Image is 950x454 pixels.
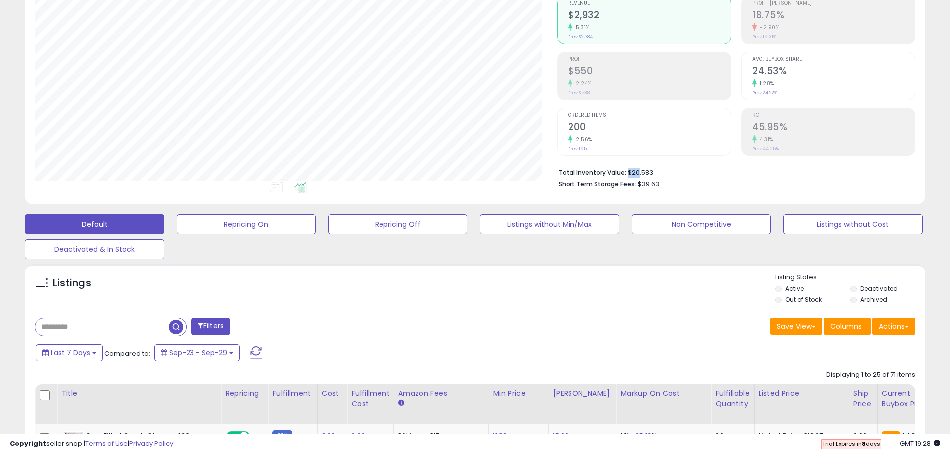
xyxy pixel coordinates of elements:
small: Prev: 195 [568,146,587,151]
small: Prev: 19.31% [752,34,776,40]
div: seller snap | | [10,439,173,449]
span: Revenue [568,1,731,6]
span: Compared to: [104,349,150,358]
small: Prev: 44.05% [752,146,779,151]
div: Fulfillment Cost [351,388,389,409]
span: Avg. Buybox Share [752,57,915,62]
label: Archived [860,295,887,303]
button: Filters [191,318,230,335]
span: $39.63 [638,179,659,189]
span: Profit [PERSON_NAME] [752,1,915,6]
small: Prev: 24.22% [752,90,777,96]
button: Sep-23 - Sep-29 [154,344,240,361]
label: Out of Stock [785,295,822,303]
h2: 200 [568,121,731,135]
b: 8 [862,440,866,448]
small: 2.24% [572,80,592,87]
p: Listing States: [775,273,925,282]
button: Save View [770,318,822,335]
button: Non Competitive [632,214,771,234]
div: Markup on Cost [620,388,707,399]
div: Title [61,388,217,399]
span: Columns [830,321,862,331]
div: [PERSON_NAME] [553,388,612,399]
b: Short Term Storage Fees: [559,180,636,188]
div: Listed Price [759,388,845,399]
small: Prev: $2,784 [568,34,593,40]
button: Deactivated & In Stock [25,239,164,259]
small: -2.90% [757,24,779,31]
label: Active [785,284,804,293]
small: 4.31% [757,136,773,143]
div: Current Buybox Price [882,388,933,409]
span: Profit [568,57,731,62]
a: Terms of Use [85,439,128,448]
div: Ship Price [853,388,873,409]
span: Ordered Items [568,113,731,118]
label: Deactivated [860,284,898,293]
span: Last 7 Days [51,348,90,358]
small: Prev: $538 [568,90,590,96]
li: $20,583 [559,166,908,178]
button: Default [25,214,164,234]
h2: 45.95% [752,121,915,135]
small: 5.31% [572,24,590,31]
h2: $550 [568,65,731,79]
button: Listings without Min/Max [480,214,619,234]
div: Displaying 1 to 25 of 71 items [826,370,915,380]
button: Listings without Cost [783,214,923,234]
div: Amazon Fees [398,388,484,399]
div: Cost [322,388,343,399]
strong: Copyright [10,439,46,448]
small: Amazon Fees. [398,399,404,408]
div: Fulfillment [272,388,313,399]
button: Repricing Off [328,214,467,234]
a: Privacy Policy [129,439,173,448]
button: Last 7 Days [36,344,103,361]
span: ROI [752,113,915,118]
div: Repricing [225,388,264,399]
h2: 24.53% [752,65,915,79]
span: 2025-10-7 19:28 GMT [900,439,940,448]
button: Repricing On [177,214,316,234]
h2: $2,932 [568,9,731,23]
div: Min Price [493,388,544,399]
th: The percentage added to the cost of goods (COGS) that forms the calculator for Min & Max prices. [616,384,711,424]
small: 2.56% [572,136,592,143]
span: Sep-23 - Sep-29 [169,348,227,358]
small: 1.28% [757,80,774,87]
button: Actions [872,318,915,335]
span: Trial Expires in days [822,440,880,448]
h2: 18.75% [752,9,915,23]
b: Total Inventory Value: [559,168,626,177]
button: Columns [824,318,871,335]
div: Fulfillable Quantity [715,388,750,409]
h5: Listings [53,276,91,290]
